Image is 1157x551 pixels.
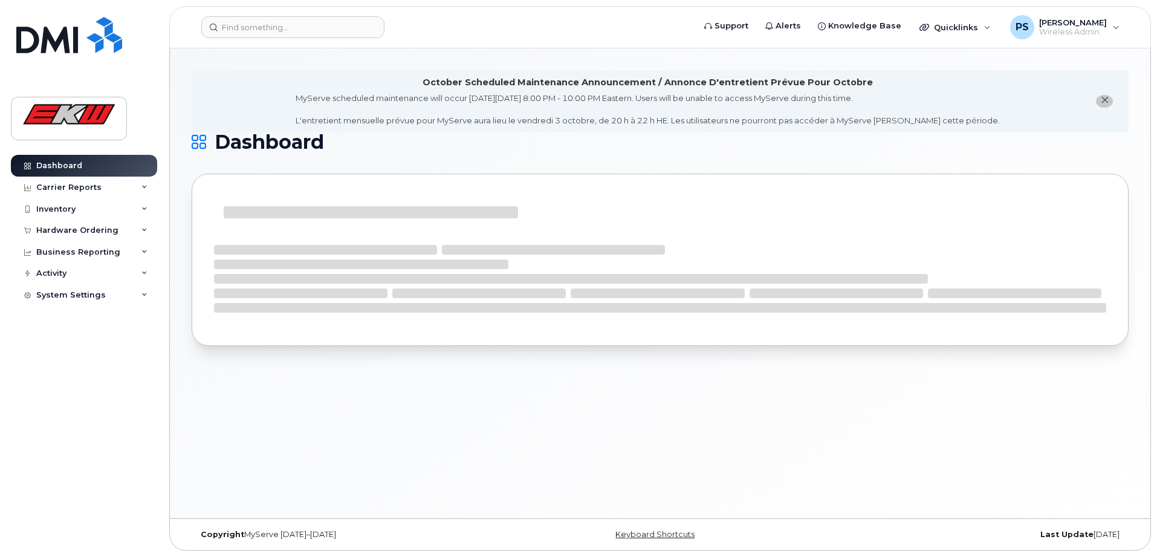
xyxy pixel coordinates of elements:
a: Keyboard Shortcuts [615,530,695,539]
div: MyServe scheduled maintenance will occur [DATE][DATE] 8:00 PM - 10:00 PM Eastern. Users will be u... [296,93,1000,126]
span: Dashboard [215,133,324,151]
div: [DATE] [816,530,1129,540]
div: October Scheduled Maintenance Announcement / Annonce D'entretient Prévue Pour Octobre [423,76,873,89]
button: close notification [1096,95,1113,108]
strong: Last Update [1040,530,1094,539]
strong: Copyright [201,530,244,539]
div: MyServe [DATE]–[DATE] [192,530,504,540]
